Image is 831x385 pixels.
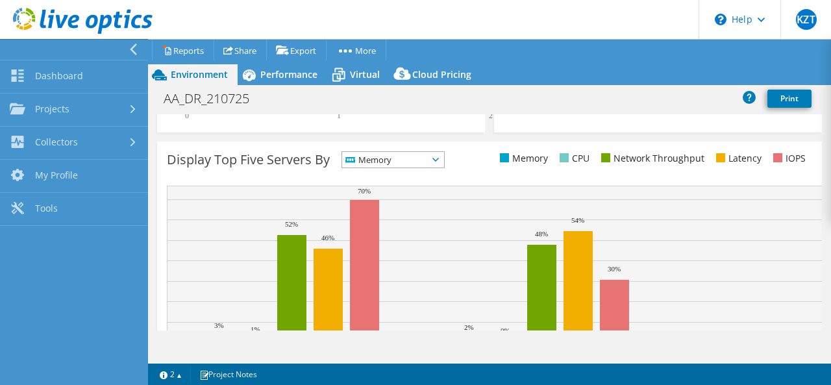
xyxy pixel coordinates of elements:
text: 54% [571,216,584,224]
a: Reports [152,40,214,60]
h1: AA_DR_210725 [158,92,269,106]
span: KZT [796,9,817,30]
li: Network Throughput [598,151,704,166]
text: 52% [285,220,298,228]
span: Environment [171,68,228,81]
text: 3% [214,321,224,329]
text: 30% [608,265,621,273]
a: Print [767,90,812,108]
text: 70% [358,187,371,195]
span: Virtual [350,68,380,81]
text: 2% [464,323,474,331]
li: Memory [497,151,548,166]
li: CPU [556,151,589,166]
a: 2 [151,366,191,382]
span: Cloud Pricing [412,68,471,81]
text: 0% [501,327,510,334]
svg: \n [715,14,726,25]
text: 46% [321,234,334,242]
a: Project Notes [190,366,266,382]
a: Share [214,40,267,60]
span: Memory [342,152,428,168]
li: IOPS [770,151,806,166]
text: 1% [251,325,260,333]
a: Export [266,40,327,60]
a: More [326,40,386,60]
text: 1 [337,111,341,120]
text: 48% [535,230,548,238]
span: Performance [260,68,317,81]
li: Latency [713,151,762,166]
text: 0 [185,111,189,120]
